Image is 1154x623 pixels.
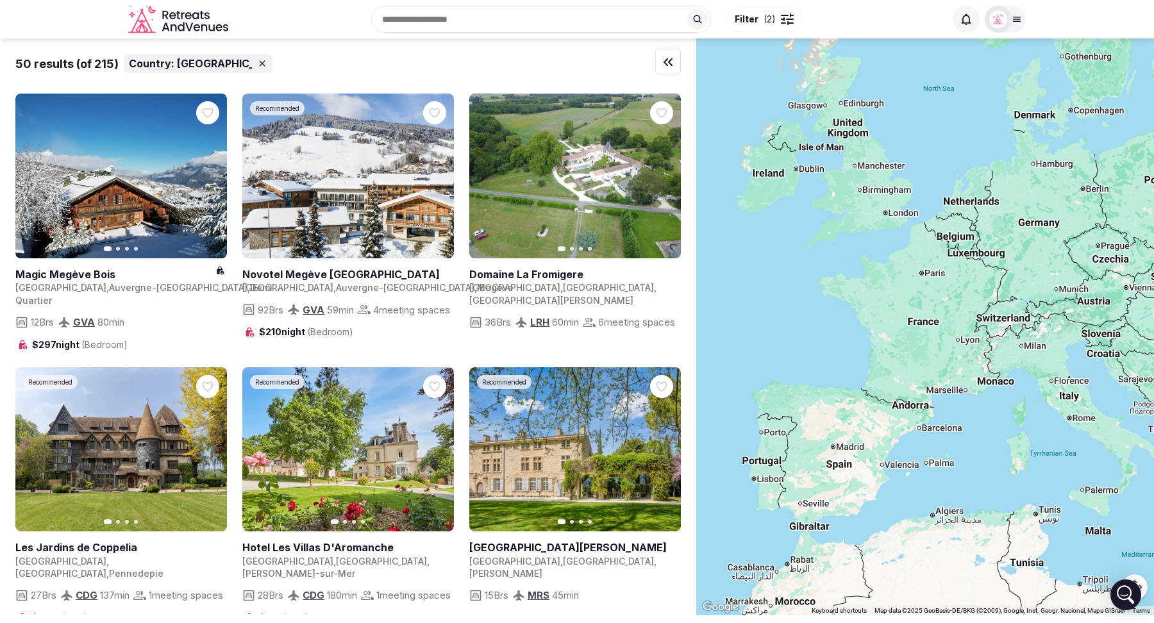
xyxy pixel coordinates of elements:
span: 45 min [552,588,579,602]
span: , [427,556,430,567]
span: 4 meeting spaces [373,303,450,317]
button: Go to slide 2 [343,247,347,251]
span: , [654,556,656,567]
div: Recommended [250,101,305,115]
button: Go to slide 2 [570,247,574,251]
img: Matt Grant Oakes [989,10,1007,28]
span: 1 meeting spaces [149,588,223,602]
span: Auvergne-[GEOGRAPHIC_DATA] [109,282,247,293]
a: MRS [528,589,549,601]
a: View Hotel Les Villas D'Aromanche [242,367,454,532]
span: 12 Brs [31,315,54,329]
a: LRH [530,316,549,328]
button: Go to slide 1 [104,246,112,251]
span: 15 Brs [485,588,508,602]
a: View venue [15,267,215,281]
a: View Les Jardins de Coppelia [15,367,227,532]
button: Go to slide 3 [579,247,583,251]
span: , [560,556,563,567]
span: (Bedroom) [307,326,353,337]
span: , [333,556,336,567]
span: [GEOGRAPHIC_DATA] [563,282,654,293]
span: [GEOGRAPHIC_DATA] [469,556,560,567]
span: Recommended [255,104,299,113]
span: Country: [129,56,174,71]
span: Map data ©2025 GeoBasis-DE/BKG (©2009), Google, Inst. Geogr. Nacional, Mapa GISrael [874,607,1125,614]
button: Go to slide 4 [134,520,138,524]
button: Go to slide 2 [570,520,574,524]
img: Google [699,599,742,615]
span: [GEOGRAPHIC_DATA] [177,56,287,71]
button: Go to slide 3 [352,247,356,251]
button: Go to slide 3 [579,520,583,524]
button: Go to slide 3 [352,520,356,524]
a: View venue [469,540,681,554]
button: Go to slide 3 [125,247,129,251]
a: View venue [469,267,681,281]
span: (Bedroom) [83,612,129,623]
span: [PERSON_NAME]-sur-Mer [242,568,355,579]
h2: Domaine La Fromigere [469,267,681,281]
span: 180 min [327,588,357,602]
span: 6 meeting spaces [598,315,675,329]
button: Go to slide 4 [588,247,592,251]
button: Go to slide 4 [588,520,592,524]
a: Terms (opens in new tab) [1132,607,1150,614]
span: [GEOGRAPHIC_DATA] [242,282,333,293]
span: 59 min [327,303,354,317]
a: View Domaine La Fromigere [469,94,681,258]
span: 1 meeting spaces [376,588,451,602]
span: ( 2 ) [764,13,776,26]
span: [GEOGRAPHIC_DATA] [15,568,106,579]
span: $210 night [259,326,353,338]
button: Go to slide 3 [125,520,129,524]
a: GVA [303,304,324,316]
div: Recommended [23,375,78,389]
button: Go to slide 1 [558,246,566,251]
span: [GEOGRAPHIC_DATA] [336,556,427,567]
a: View venue [242,267,454,281]
span: , [333,282,336,293]
h2: Les Jardins de Coppelia [15,540,227,554]
span: 80 min [97,315,124,329]
a: View Novotel Megève Mont-Blanc [242,94,454,258]
span: (Bedroom) [304,612,350,623]
span: [GEOGRAPHIC_DATA] [469,282,560,293]
a: View Chateau de Sannes [469,367,681,532]
a: View Magic Megève Bois [15,94,227,258]
span: , [560,282,563,293]
span: 92 Brs [258,303,283,317]
span: [GEOGRAPHIC_DATA] [242,556,333,567]
span: , [106,282,109,293]
button: Go to slide 1 [104,520,112,525]
button: Go to slide 1 [331,246,339,251]
span: Filter [735,13,758,26]
h2: [GEOGRAPHIC_DATA][PERSON_NAME] [469,540,681,554]
span: $297 night [32,338,128,351]
h2: Novotel Megève [GEOGRAPHIC_DATA] [242,267,454,281]
button: Go to slide 1 [331,520,339,525]
button: Go to slide 4 [361,520,365,524]
a: View venue [15,540,227,554]
span: 137 min [100,588,130,602]
span: 60 min [552,315,579,329]
a: CDG [76,589,97,601]
span: , [654,282,656,293]
span: Recommended [482,378,526,386]
span: Recommended [28,378,72,386]
span: , [106,568,109,579]
svg: Retreats and Venues company logo [128,5,231,34]
span: Recommended [255,378,299,386]
button: Go to slide 4 [361,247,365,251]
span: [PERSON_NAME] [469,568,542,579]
div: Recommended [477,375,531,389]
button: Go to slide 4 [134,247,138,251]
span: 27 Brs [31,588,56,602]
a: Open this area in Google Maps (opens a new window) [699,599,742,615]
button: Go to slide 2 [116,520,120,524]
h2: Magic Megève Bois [15,267,215,281]
a: GVA [73,316,95,328]
span: Pennedepie [109,568,163,579]
button: Go to slide 2 [116,247,120,251]
div: Recommended [250,375,305,389]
